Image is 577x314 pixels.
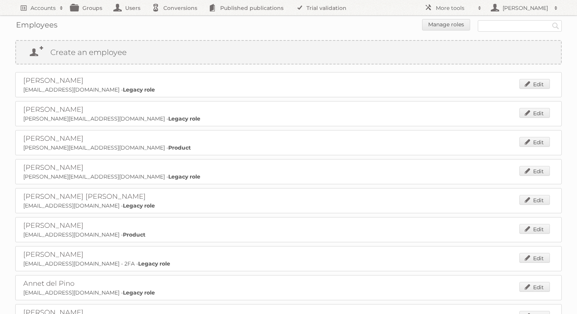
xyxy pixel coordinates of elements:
[123,86,155,93] strong: Legacy role
[123,289,155,296] strong: Legacy role
[519,282,550,292] a: Edit
[23,221,84,230] a: [PERSON_NAME]
[123,202,155,209] strong: Legacy role
[23,134,84,143] a: [PERSON_NAME]
[138,260,170,267] strong: Legacy role
[519,195,550,205] a: Edit
[519,224,550,234] a: Edit
[519,137,550,147] a: Edit
[23,76,84,85] a: [PERSON_NAME]
[519,166,550,176] a: Edit
[23,192,146,201] a: [PERSON_NAME] [PERSON_NAME]
[168,115,200,122] strong: Legacy role
[23,279,74,288] a: Annet del Pino
[23,105,84,114] a: [PERSON_NAME]
[23,250,84,259] a: [PERSON_NAME]
[23,231,554,238] p: [EMAIL_ADDRESS][DOMAIN_NAME] -
[168,144,191,151] strong: Product
[436,4,474,12] h2: More tools
[519,253,550,263] a: Edit
[550,20,561,32] input: Search
[168,173,200,180] strong: Legacy role
[16,41,561,64] a: Create an employee
[23,115,554,122] p: [PERSON_NAME][EMAIL_ADDRESS][DOMAIN_NAME] -
[23,289,554,296] p: [EMAIL_ADDRESS][DOMAIN_NAME] -
[23,202,554,209] p: [EMAIL_ADDRESS][DOMAIN_NAME] -
[123,231,145,238] strong: Product
[422,19,470,31] a: Manage roles
[23,260,554,267] p: [EMAIL_ADDRESS][DOMAIN_NAME] - 2FA -
[23,163,84,172] a: [PERSON_NAME]
[31,4,56,12] h2: Accounts
[519,108,550,118] a: Edit
[23,173,554,180] p: [PERSON_NAME][EMAIL_ADDRESS][DOMAIN_NAME] -
[23,144,554,151] p: [PERSON_NAME][EMAIL_ADDRESS][DOMAIN_NAME] -
[23,86,554,93] p: [EMAIL_ADDRESS][DOMAIN_NAME] -
[519,79,550,89] a: Edit
[501,4,550,12] h2: [PERSON_NAME]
